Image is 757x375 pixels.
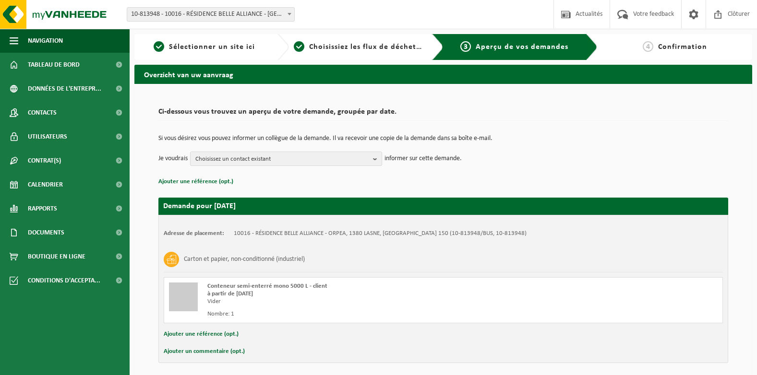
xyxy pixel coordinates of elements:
span: Calendrier [28,173,63,197]
span: Conditions d'accepta... [28,269,100,293]
span: Confirmation [658,43,707,51]
td: 10016 - RÉSIDENCE BELLE ALLIANCE - ORPEA, 1380 LASNE, [GEOGRAPHIC_DATA] 150 (10-813948/BUS, 10-81... [234,230,527,237]
a: 2Choisissiez les flux de déchets et récipients [294,41,424,53]
span: Choisissiez les flux de déchets et récipients [309,43,469,51]
span: 4 [643,41,653,52]
button: Ajouter une référence (opt.) [164,328,239,340]
span: 3 [460,41,471,52]
span: 2 [294,41,304,52]
strong: à partir de [DATE] [207,291,253,297]
span: 10-813948 - 10016 - RÉSIDENCE BELLE ALLIANCE - ORPEA - LASNE [127,8,294,21]
h2: Ci-dessous vous trouvez un aperçu de votre demande, groupée par date. [158,108,728,121]
span: Sélectionner un site ici [169,43,255,51]
span: Rapports [28,197,57,221]
h3: Carton et papier, non-conditionné (industriel) [184,252,305,267]
span: Données de l'entrepr... [28,77,101,101]
p: Si vous désirez vous pouvez informer un collègue de la demande. Il va recevoir une copie de la de... [158,135,728,142]
h2: Overzicht van uw aanvraag [134,65,752,83]
span: Documents [28,221,64,245]
span: Navigation [28,29,63,53]
div: Vider [207,298,482,305]
span: Choisissez un contact existant [195,152,369,166]
span: 1 [154,41,164,52]
span: 10-813948 - 10016 - RÉSIDENCE BELLE ALLIANCE - ORPEA - LASNE [127,7,295,22]
span: Tableau de bord [28,53,80,77]
button: Ajouter un commentaire (opt.) [164,345,245,358]
span: Conteneur semi-enterré mono 5000 L - client [207,283,327,289]
p: informer sur cette demande. [385,152,462,166]
span: Contacts [28,101,57,125]
strong: Adresse de placement: [164,230,224,236]
span: Aperçu de vos demandes [476,43,568,51]
button: Ajouter une référence (opt.) [158,176,233,188]
strong: Demande pour [DATE] [163,202,236,210]
span: Boutique en ligne [28,245,85,269]
div: Nombre: 1 [207,310,482,318]
button: Choisissez un contact existant [190,152,382,166]
p: Je voudrais [158,152,188,166]
a: 1Sélectionner un site ici [139,41,270,53]
span: Utilisateurs [28,125,67,149]
span: Contrat(s) [28,149,61,173]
